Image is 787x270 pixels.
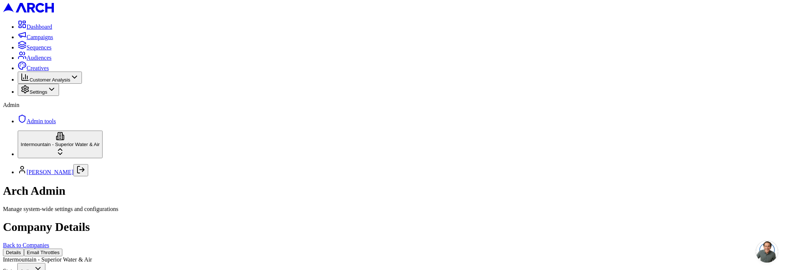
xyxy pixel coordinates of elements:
[27,118,56,124] span: Admin tools
[18,72,82,84] button: Customer Analysis
[3,206,784,212] div: Manage system-wide settings and configurations
[27,34,53,40] span: Campaigns
[18,44,52,51] a: Sequences
[18,131,103,158] button: Intermountain - Superior Water & Air
[27,24,52,30] span: Dashboard
[18,34,53,40] a: Campaigns
[27,65,49,71] span: Creatives
[27,55,52,61] span: Audiences
[27,44,52,51] span: Sequences
[18,65,49,71] a: Creatives
[3,184,784,198] h1: Arch Admin
[3,102,784,108] div: Admin
[30,77,70,83] span: Customer Analysis
[24,249,63,256] button: Email Throttles
[18,24,52,30] a: Dashboard
[21,142,100,147] span: Intermountain - Superior Water & Air
[756,240,778,263] div: Open chat
[3,249,24,256] button: Details
[27,169,73,175] a: [PERSON_NAME]
[3,220,784,234] h1: Company Details
[30,89,47,95] span: Settings
[3,242,49,248] a: Back to Companies
[18,55,52,61] a: Audiences
[18,84,59,96] button: Settings
[18,118,56,124] a: Admin tools
[3,256,784,263] div: Intermountain - Superior Water & Air
[73,164,88,176] button: Log out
